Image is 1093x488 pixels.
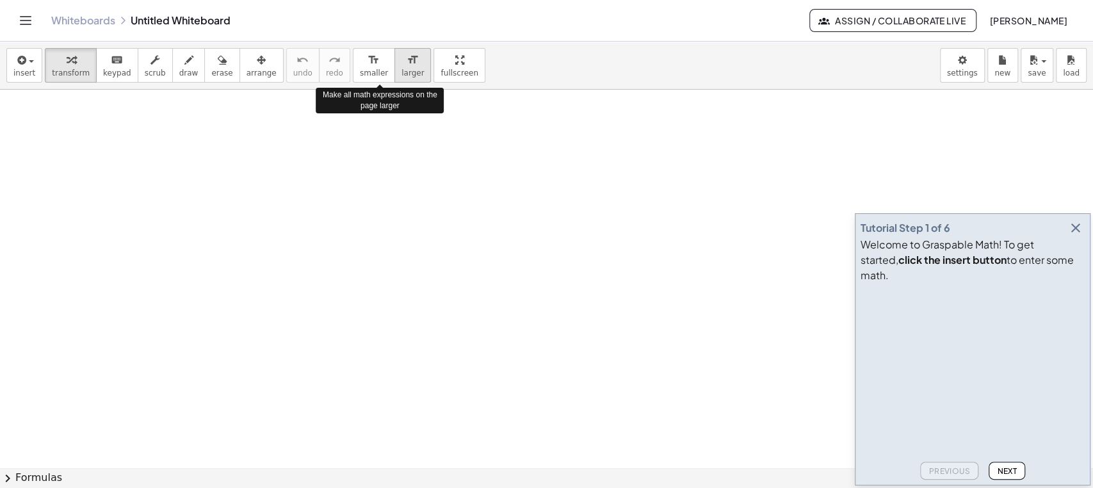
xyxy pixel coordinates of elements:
[6,48,42,83] button: insert
[820,15,966,26] span: Assign / Collaborate Live
[328,53,341,68] i: redo
[286,48,320,83] button: undoundo
[997,466,1017,476] span: Next
[247,69,277,77] span: arrange
[172,48,206,83] button: draw
[293,69,312,77] span: undo
[979,9,1078,32] button: [PERSON_NAME]
[989,15,1067,26] span: [PERSON_NAME]
[211,69,232,77] span: erase
[947,69,978,77] span: settings
[809,9,976,32] button: Assign / Collaborate Live
[239,48,284,83] button: arrange
[433,48,485,83] button: fullscreen
[1021,48,1053,83] button: save
[145,69,166,77] span: scrub
[51,14,115,27] a: Whiteboards
[989,462,1025,480] button: Next
[96,48,138,83] button: keyboardkeypad
[1063,69,1080,77] span: load
[52,69,90,77] span: transform
[179,69,198,77] span: draw
[13,69,35,77] span: insert
[368,53,380,68] i: format_size
[940,48,985,83] button: settings
[316,88,444,113] div: Make all math expressions on the page larger
[394,48,431,83] button: format_sizelarger
[319,48,350,83] button: redoredo
[296,53,309,68] i: undo
[987,48,1018,83] button: new
[861,220,950,236] div: Tutorial Step 1 of 6
[401,69,424,77] span: larger
[15,10,36,31] button: Toggle navigation
[898,253,1007,266] b: click the insert button
[103,69,131,77] span: keypad
[326,69,343,77] span: redo
[353,48,395,83] button: format_sizesmaller
[1056,48,1087,83] button: load
[407,53,419,68] i: format_size
[45,48,97,83] button: transform
[861,237,1085,283] div: Welcome to Graspable Math! To get started, to enter some math.
[138,48,173,83] button: scrub
[204,48,239,83] button: erase
[111,53,123,68] i: keyboard
[994,69,1010,77] span: new
[360,69,388,77] span: smaller
[1028,69,1046,77] span: save
[441,69,478,77] span: fullscreen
